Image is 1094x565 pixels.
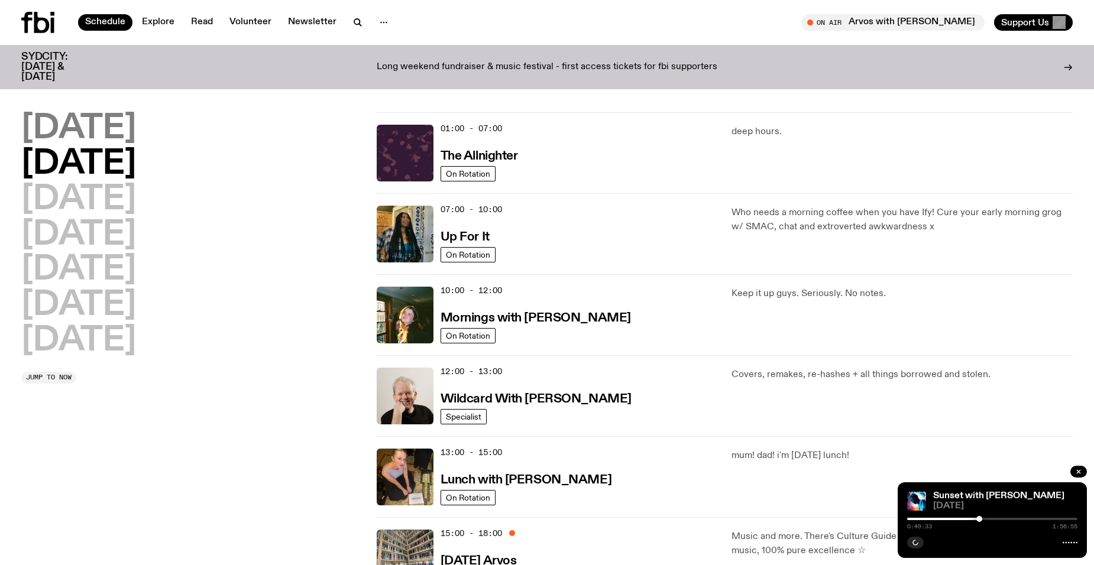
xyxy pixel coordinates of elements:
[441,150,518,163] h3: The Allnighter
[21,183,136,216] button: [DATE]
[21,289,136,322] button: [DATE]
[441,285,502,296] span: 10:00 - 12:00
[21,52,97,82] h3: SYDCITY: [DATE] & [DATE]
[222,14,279,31] a: Volunteer
[1053,524,1077,530] span: 1:56:55
[281,14,344,31] a: Newsletter
[441,123,502,134] span: 01:00 - 07:00
[801,14,985,31] button: On AirArvos with [PERSON_NAME]
[441,166,496,181] a: On Rotation
[377,206,433,262] img: Ify - a Brown Skin girl with black braided twists, looking up to the side with her tongue stickin...
[441,409,487,424] a: Specialist
[441,204,502,215] span: 07:00 - 10:00
[21,148,136,181] button: [DATE]
[933,491,1064,501] a: Sunset with [PERSON_NAME]
[377,287,433,343] img: Freya smiles coyly as she poses for the image.
[26,374,72,381] span: Jump to now
[732,125,1073,139] p: deep hours.
[441,231,490,243] h3: Up For It
[441,148,518,163] a: The Allnighter
[446,250,490,259] span: On Rotation
[441,391,632,405] a: Wildcard With [PERSON_NAME]
[732,206,1073,234] p: Who needs a morning coffee when you have Ify! Cure your early morning grog w/ SMAC, chat and extr...
[441,393,632,405] h3: Wildcard With [PERSON_NAME]
[78,14,132,31] a: Schedule
[441,229,490,243] a: Up For It
[135,14,182,31] a: Explore
[21,372,76,384] button: Jump to now
[441,247,496,262] a: On Rotation
[441,447,502,458] span: 13:00 - 15:00
[377,62,717,73] p: Long weekend fundraiser & music festival - first access tickets for fbi supporters
[441,490,496,505] a: On Rotation
[1001,17,1049,28] span: Support Us
[907,524,932,530] span: 0:49:33
[446,412,481,421] span: Specialist
[184,14,220,31] a: Read
[377,368,433,424] img: Stuart is smiling charmingly, wearing a black t-shirt against a stark white background.
[446,331,490,340] span: On Rotation
[907,492,926,511] img: Simon Caldwell stands side on, looking downwards. He has headphones on. Behind him is a brightly ...
[21,112,136,145] button: [DATE]
[446,493,490,502] span: On Rotation
[21,219,136,252] button: [DATE]
[732,449,1073,463] p: mum! dad! i'm [DATE] lunch!
[21,324,136,358] button: [DATE]
[441,472,611,486] a: Lunch with [PERSON_NAME]
[441,312,631,324] h3: Mornings with [PERSON_NAME]
[732,287,1073,301] p: Keep it up guys. Seriously. No notes.
[732,530,1073,558] p: Music and more. There's Culture Guide at 4:30pm. 50% [DEMOGRAPHIC_DATA] music, 100% pure excellen...
[994,14,1073,31] button: Support Us
[732,368,1073,382] p: Covers, remakes, re-hashes + all things borrowed and stolen.
[441,310,631,324] a: Mornings with [PERSON_NAME]
[441,366,502,377] span: 12:00 - 13:00
[933,502,1077,511] span: [DATE]
[446,169,490,178] span: On Rotation
[377,449,433,505] img: SLC lunch cover
[21,254,136,287] button: [DATE]
[441,328,496,343] a: On Rotation
[441,528,502,539] span: 15:00 - 18:00
[441,474,611,486] h3: Lunch with [PERSON_NAME]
